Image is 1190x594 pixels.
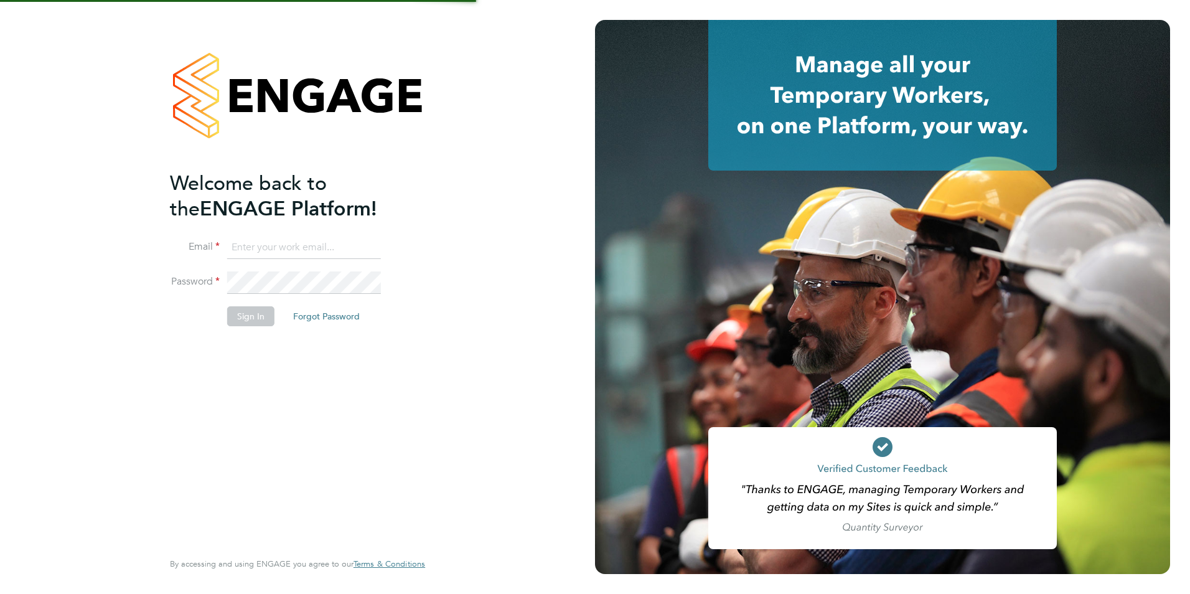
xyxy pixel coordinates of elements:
span: By accessing and using ENGAGE you agree to our [170,559,425,569]
span: Welcome back to the [170,171,327,221]
input: Enter your work email... [227,237,381,259]
button: Forgot Password [283,306,370,326]
button: Sign In [227,306,274,326]
h2: ENGAGE Platform! [170,171,413,222]
a: Terms & Conditions [354,559,425,569]
span: Terms & Conditions [354,559,425,569]
label: Password [170,275,220,288]
label: Email [170,240,220,253]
